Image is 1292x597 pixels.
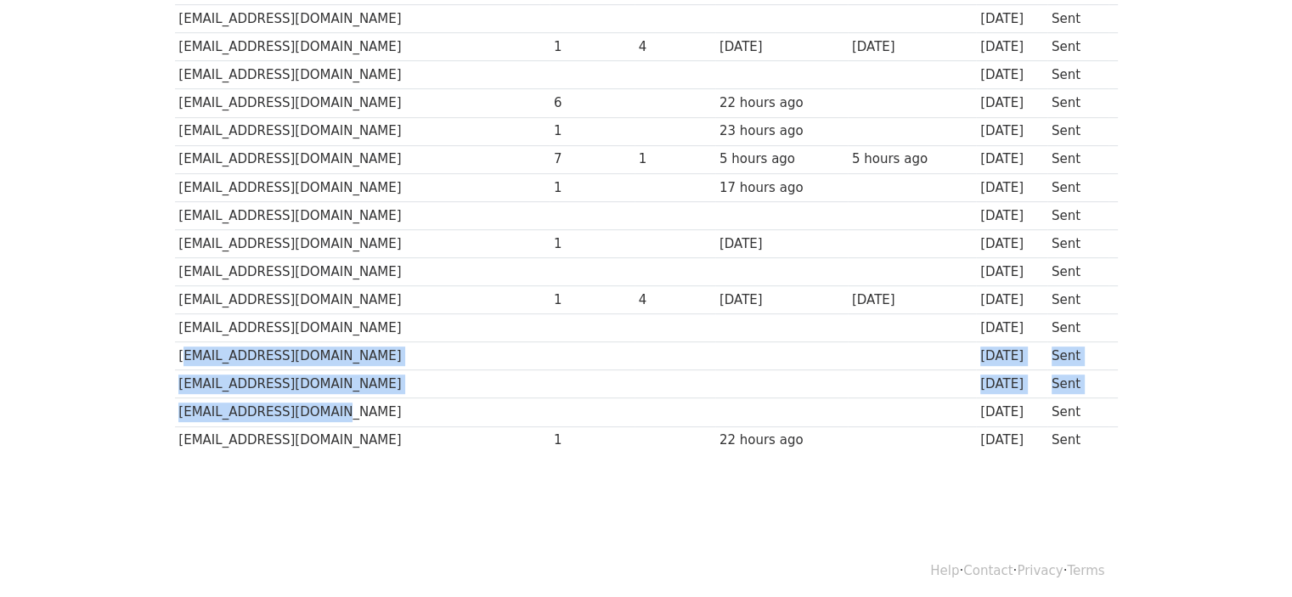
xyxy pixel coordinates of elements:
[175,145,550,173] td: [EMAIL_ADDRESS][DOMAIN_NAME]
[980,375,1043,394] div: [DATE]
[719,121,843,141] div: 23 hours ago
[1047,5,1109,33] td: Sent
[719,178,843,198] div: 17 hours ago
[175,258,550,286] td: [EMAIL_ADDRESS][DOMAIN_NAME]
[980,178,1043,198] div: [DATE]
[175,426,550,454] td: [EMAIL_ADDRESS][DOMAIN_NAME]
[980,290,1043,310] div: [DATE]
[1047,398,1109,426] td: Sent
[1047,258,1109,286] td: Sent
[175,89,550,117] td: [EMAIL_ADDRESS][DOMAIN_NAME]
[980,93,1043,113] div: [DATE]
[719,290,843,310] div: [DATE]
[1047,33,1109,61] td: Sent
[175,229,550,257] td: [EMAIL_ADDRESS][DOMAIN_NAME]
[963,563,1013,578] a: Contact
[175,314,550,342] td: [EMAIL_ADDRESS][DOMAIN_NAME]
[175,370,550,398] td: [EMAIL_ADDRESS][DOMAIN_NAME]
[175,173,550,201] td: [EMAIL_ADDRESS][DOMAIN_NAME]
[554,149,630,169] div: 7
[719,93,843,113] div: 22 hours ago
[639,290,711,310] div: 4
[175,342,550,370] td: [EMAIL_ADDRESS][DOMAIN_NAME]
[175,5,550,33] td: [EMAIL_ADDRESS][DOMAIN_NAME]
[1047,229,1109,257] td: Sent
[175,61,550,89] td: [EMAIL_ADDRESS][DOMAIN_NAME]
[1017,563,1063,578] a: Privacy
[852,149,973,169] div: 5 hours ago
[980,431,1043,450] div: [DATE]
[175,398,550,426] td: [EMAIL_ADDRESS][DOMAIN_NAME]
[1047,145,1109,173] td: Sent
[980,65,1043,85] div: [DATE]
[175,286,550,314] td: [EMAIL_ADDRESS][DOMAIN_NAME]
[1047,370,1109,398] td: Sent
[1207,515,1292,597] iframe: Chat Widget
[1047,173,1109,201] td: Sent
[980,403,1043,422] div: [DATE]
[980,37,1043,57] div: [DATE]
[1067,563,1104,578] a: Terms
[1047,89,1109,117] td: Sent
[980,206,1043,226] div: [DATE]
[719,234,843,254] div: [DATE]
[719,149,843,169] div: 5 hours ago
[1047,314,1109,342] td: Sent
[554,178,630,198] div: 1
[980,149,1043,169] div: [DATE]
[554,431,630,450] div: 1
[1047,61,1109,89] td: Sent
[1047,286,1109,314] td: Sent
[554,234,630,254] div: 1
[1047,342,1109,370] td: Sent
[980,234,1043,254] div: [DATE]
[930,563,959,578] a: Help
[639,37,711,57] div: 4
[554,93,630,113] div: 6
[719,37,843,57] div: [DATE]
[852,37,973,57] div: [DATE]
[980,121,1043,141] div: [DATE]
[175,33,550,61] td: [EMAIL_ADDRESS][DOMAIN_NAME]
[852,290,973,310] div: [DATE]
[639,149,711,169] div: 1
[980,9,1043,29] div: [DATE]
[554,290,630,310] div: 1
[1047,117,1109,145] td: Sent
[980,262,1043,282] div: [DATE]
[980,318,1043,338] div: [DATE]
[719,431,843,450] div: 22 hours ago
[175,117,550,145] td: [EMAIL_ADDRESS][DOMAIN_NAME]
[1047,426,1109,454] td: Sent
[175,201,550,229] td: [EMAIL_ADDRESS][DOMAIN_NAME]
[980,346,1043,366] div: [DATE]
[1047,201,1109,229] td: Sent
[554,121,630,141] div: 1
[554,37,630,57] div: 1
